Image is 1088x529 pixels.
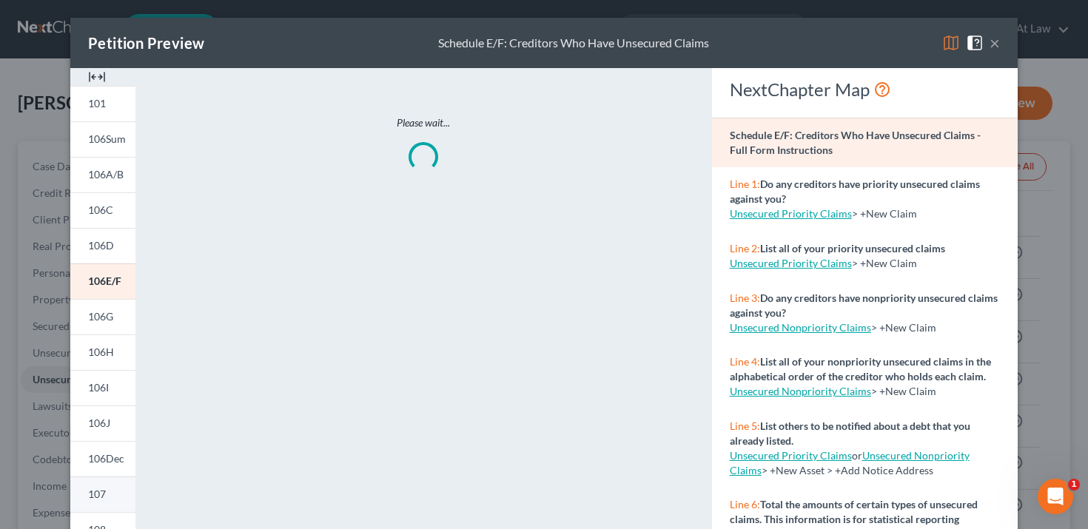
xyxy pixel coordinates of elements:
span: 106Sum [88,132,126,145]
a: Unsecured Nonpriority Claims [730,449,970,476]
span: Line 2: [730,242,760,255]
span: > +New Asset > +Add Notice Address [730,449,970,476]
a: 106I [70,370,135,405]
a: 106E/F [70,263,135,299]
div: Schedule E/F: Creditors Who Have Unsecured Claims [438,35,709,52]
span: 1 [1068,479,1080,491]
a: Unsecured Priority Claims [730,207,852,220]
span: Line 3: [730,292,760,304]
a: 106G [70,299,135,334]
a: 106Dec [70,441,135,476]
p: Please wait... [198,115,649,130]
span: or [730,449,862,462]
strong: Schedule E/F: Creditors Who Have Unsecured Claims - Full Form Instructions [730,129,981,156]
button: × [990,34,1000,52]
a: 106Sum [70,121,135,157]
a: Unsecured Priority Claims [730,257,852,269]
span: > +New Claim [871,385,936,397]
strong: List others to be notified about a debt that you already listed. [730,420,970,447]
a: 106J [70,405,135,441]
a: 107 [70,476,135,512]
span: > +New Claim [852,207,917,220]
a: Unsecured Nonpriority Claims [730,385,871,397]
span: Line 6: [730,498,760,511]
span: 106E/F [88,274,121,287]
strong: Do any creditors have priority unsecured claims against you? [730,178,980,205]
a: 101 [70,86,135,121]
span: 101 [88,97,106,109]
a: 106H [70,334,135,370]
span: Line 5: [730,420,760,432]
a: Unsecured Nonpriority Claims [730,321,871,334]
span: 106I [88,381,109,394]
span: 106H [88,346,114,358]
span: Line 4: [730,355,760,368]
span: Line 1: [730,178,760,190]
strong: Do any creditors have nonpriority unsecured claims against you? [730,292,998,319]
a: 106C [70,192,135,228]
img: expand-e0f6d898513216a626fdd78e52531dac95497ffd26381d4c15ee2fc46db09dca.svg [88,68,106,86]
span: 106Dec [88,452,124,465]
div: Petition Preview [88,33,204,53]
span: 106J [88,417,110,429]
span: 106G [88,310,113,323]
a: Unsecured Priority Claims [730,449,852,462]
span: 106A/B [88,168,124,181]
div: NextChapter Map [730,78,1000,101]
strong: List all of your nonpriority unsecured claims in the alphabetical order of the creditor who holds... [730,355,991,383]
a: 106A/B [70,157,135,192]
span: 107 [88,488,106,500]
img: map-eea8200ae884c6f1103ae1953ef3d486a96c86aabb227e865a55264e3737af1f.svg [942,34,960,52]
iframe: Intercom live chat [1038,479,1073,514]
img: help-close-5ba153eb36485ed6c1ea00a893f15db1cb9b99d6cae46e1a8edb6c62d00a1a76.svg [966,34,984,52]
span: 106C [88,203,113,216]
strong: List all of your priority unsecured claims [760,242,945,255]
span: 106D [88,239,114,252]
span: > +New Claim [852,257,917,269]
span: > +New Claim [871,321,936,334]
a: 106D [70,228,135,263]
